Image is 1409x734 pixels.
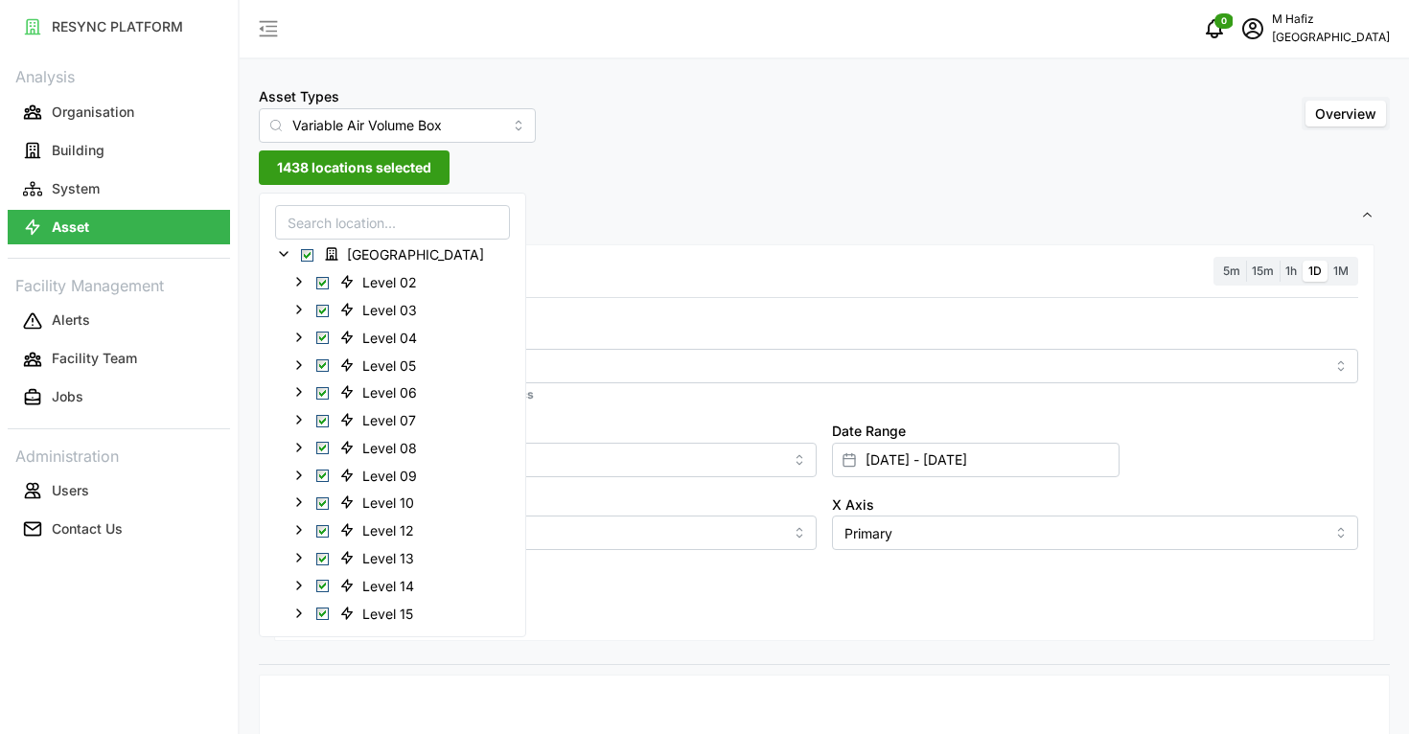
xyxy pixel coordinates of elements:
[316,442,329,454] span: Select Level 08
[8,380,230,415] button: Jobs
[259,240,1390,665] div: Settings
[332,574,427,597] span: Level 14
[316,525,329,538] span: Select Level 12
[290,387,1358,403] p: *You can only select a maximum of 5 metrics
[1272,29,1390,47] p: [GEOGRAPHIC_DATA]
[8,304,230,338] button: Alerts
[8,172,230,206] button: System
[52,179,100,198] p: System
[316,277,329,289] span: Select Level 02
[362,466,417,485] span: Level 09
[1285,264,1297,278] span: 1h
[8,340,230,378] a: Facility Team
[362,577,414,596] span: Level 14
[1223,264,1240,278] span: 5m
[52,17,183,36] p: RESYNC PLATFORM
[332,325,430,348] span: Level 04
[52,310,90,330] p: Alerts
[832,421,906,442] label: Date Range
[316,242,497,265] span: Office Tower
[1333,264,1349,278] span: 1M
[316,497,329,510] span: Select Level 10
[1252,264,1274,278] span: 15m
[8,93,230,131] a: Organisation
[301,249,313,262] span: Select Office Tower
[316,580,329,592] span: Select Level 14
[362,301,417,320] span: Level 03
[8,342,230,377] button: Facility Team
[316,387,329,400] span: Select Level 06
[8,378,230,417] a: Jobs
[8,133,230,168] button: Building
[8,471,230,510] a: Users
[259,86,339,107] label: Asset Types
[832,443,1120,477] input: Select date range
[259,193,526,637] div: 1438 locations selected
[332,463,430,486] span: Level 09
[362,383,417,402] span: Level 06
[274,193,1360,240] span: Settings
[8,441,230,469] p: Administration
[362,328,417,347] span: Level 04
[332,408,429,431] span: Level 07
[316,552,329,564] span: Select Level 13
[277,151,431,184] span: 1438 locations selected
[316,332,329,344] span: Select Level 04
[316,359,329,372] span: Select Level 05
[8,208,230,246] a: Asset
[8,95,230,129] button: Organisation
[832,516,1358,550] input: Select X axis
[259,193,1390,240] button: Settings
[52,103,134,122] p: Organisation
[8,210,230,244] button: Asset
[832,494,874,516] label: X Axis
[316,470,329,482] span: Select Level 09
[324,355,1325,376] input: Select metric
[332,436,430,459] span: Level 08
[1221,14,1227,28] span: 0
[332,270,430,293] span: Level 02
[8,270,230,298] p: Facility Management
[8,10,230,44] button: RESYNC PLATFORM
[362,604,413,623] span: Level 15
[332,546,427,569] span: Level 13
[1315,105,1376,122] span: Overview
[332,380,430,403] span: Level 06
[332,601,427,624] span: Level 15
[316,414,329,426] span: Select Level 07
[316,304,329,316] span: Select Level 03
[316,608,329,620] span: Select Level 15
[8,131,230,170] a: Building
[290,443,817,477] input: Select chart type
[52,481,89,500] p: Users
[332,491,427,514] span: Level 10
[332,518,427,541] span: Level 12
[362,439,417,458] span: Level 08
[1234,10,1272,48] button: schedule
[362,356,416,375] span: Level 05
[8,61,230,89] p: Analysis
[259,150,450,185] button: 1438 locations selected
[1272,11,1390,29] p: M Hafiz
[347,245,484,264] span: [GEOGRAPHIC_DATA]
[362,273,417,292] span: Level 02
[290,516,817,550] input: Select Y axis
[52,141,104,160] p: Building
[52,349,137,368] p: Facility Team
[362,411,416,430] span: Level 07
[275,205,510,240] input: Search location...
[332,298,430,321] span: Level 03
[362,493,414,513] span: Level 10
[8,473,230,508] button: Users
[52,218,89,237] p: Asset
[1195,10,1234,48] button: notifications
[52,519,123,539] p: Contact Us
[362,521,414,540] span: Level 12
[52,387,83,406] p: Jobs
[8,512,230,546] button: Contact Us
[8,302,230,340] a: Alerts
[332,353,429,376] span: Level 05
[362,549,414,568] span: Level 13
[8,510,230,548] a: Contact Us
[8,170,230,208] a: System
